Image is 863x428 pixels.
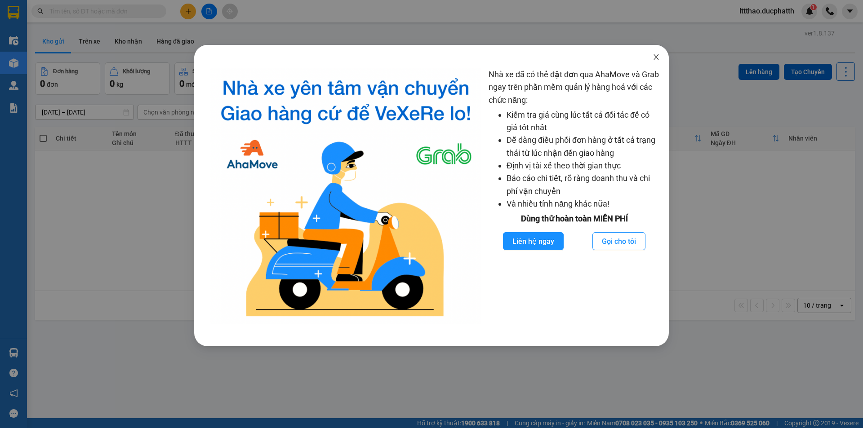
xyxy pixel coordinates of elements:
[507,134,660,159] li: Dễ dàng điều phối đơn hàng ở tất cả trạng thái từ lúc nhận đến giao hàng
[503,232,564,250] button: Liên hệ ngay
[507,198,660,210] li: Và nhiều tính năng khác nữa!
[602,236,636,247] span: Gọi cho tôi
[644,45,669,70] button: Close
[489,212,660,225] div: Dùng thử hoàn toàn MIỄN PHÍ
[653,53,660,61] span: close
[507,159,660,172] li: Định vị tài xế theo thời gian thực
[592,232,645,250] button: Gọi cho tôi
[507,172,660,198] li: Báo cáo chi tiết, rõ ràng doanh thu và chi phí vận chuyển
[489,68,660,324] div: Nhà xe đã có thể đặt đơn qua AhaMove và Grab ngay trên phần mềm quản lý hàng hoá với các chức năng:
[512,236,554,247] span: Liên hệ ngay
[210,68,481,324] img: logo
[507,109,660,134] li: Kiểm tra giá cùng lúc tất cả đối tác để có giá tốt nhất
